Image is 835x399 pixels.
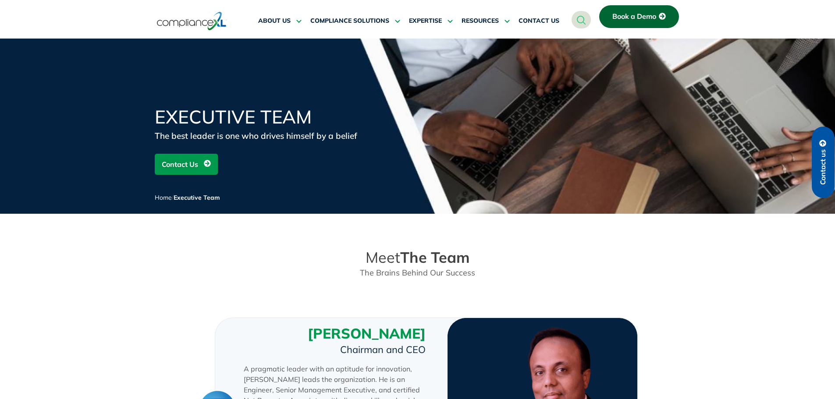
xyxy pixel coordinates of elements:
[572,11,591,28] a: navsearch-button
[462,11,510,32] a: RESOURCES
[155,130,365,142] div: The best leader is one who drives himself by a belief
[155,154,218,175] a: Contact Us
[159,249,676,266] h2: Meet
[244,344,426,355] h5: Chairman and CEO
[244,325,426,342] h3: [PERSON_NAME]
[819,149,827,185] span: Contact us
[155,194,220,201] span: /
[599,5,679,28] a: Book a Demo
[258,17,291,25] span: ABOUT US
[409,17,442,25] span: EXPERTISE
[258,11,302,32] a: ABOUT US
[519,17,559,25] span: CONTACT US
[310,11,400,32] a: COMPLIANCE SOLUTIONS
[174,194,220,201] span: Executive Team
[812,127,835,198] a: Contact us
[519,11,559,32] a: CONTACT US
[612,13,656,21] span: Book a Demo
[157,11,227,31] img: logo-one.svg
[155,194,172,201] a: Home
[462,17,499,25] span: RESOURCES
[162,156,198,173] span: Contact Us
[159,268,676,278] p: The Brains Behind Our Success
[400,248,470,267] strong: The Team
[310,17,389,25] span: COMPLIANCE SOLUTIONS
[155,108,365,126] h1: Executive Team
[409,11,453,32] a: EXPERTISE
